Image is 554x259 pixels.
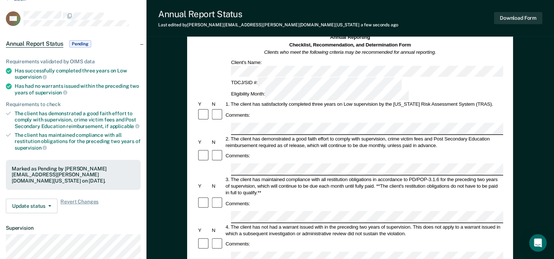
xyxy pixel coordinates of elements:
[264,49,436,55] em: Clients who meet the following criteria may be recommended for annual reporting.
[211,227,224,233] div: N
[15,145,47,151] span: supervision
[6,101,141,108] div: Requirements to check
[224,112,251,119] div: Comments:
[529,234,547,252] div: Open Intercom Messenger
[211,101,224,108] div: N
[158,22,398,27] div: Last edited by [PERSON_NAME][EMAIL_ADDRESS][PERSON_NAME][DOMAIN_NAME][US_STATE]
[197,227,211,233] div: Y
[15,110,141,129] div: The client has demonstrated a good faith effort to comply with supervision, crime victim fees and...
[158,9,398,19] div: Annual Report Status
[211,139,224,145] div: N
[230,89,410,100] div: Eligibility Month:
[224,224,503,237] div: 4. The client has not had a warrant issued with in the preceding two years of supervision. This d...
[6,225,141,231] dt: Supervision
[224,101,503,108] div: 1. The client has satisfactorily completed three years on Low supervision by the [US_STATE] Risk ...
[230,78,403,89] div: TDCJ/SID #:
[494,12,542,24] button: Download Form
[224,135,503,149] div: 2. The client has demonstrated a good faith effort to comply with supervision, crime victim fees ...
[69,40,91,48] span: Pending
[224,241,251,247] div: Comments:
[197,139,211,145] div: Y
[197,183,211,189] div: Y
[197,101,211,108] div: Y
[361,22,398,27] span: a few seconds ago
[224,176,503,196] div: 3. The client has maintained compliance with all restitution obligations in accordance to PD/POP-...
[35,90,67,95] span: supervision
[15,68,141,80] div: Has successfully completed three years on Low
[6,40,63,48] span: Annual Report Status
[110,123,140,129] span: applicable
[60,199,98,213] span: Revert Changes
[330,35,370,40] strong: Annual Reporting
[6,199,57,213] button: Update status
[15,74,47,80] span: supervision
[12,166,135,184] div: Marked as Pending by [PERSON_NAME][EMAIL_ADDRESS][PERSON_NAME][DOMAIN_NAME][US_STATE] on [DATE].
[211,183,224,189] div: N
[15,83,141,95] div: Has had no warrants issued within the preceding two years of
[224,200,251,207] div: Comments:
[15,132,141,151] div: The client has maintained compliance with all restitution obligations for the preceding two years of
[6,59,141,65] div: Requirements validated by OIMS data
[289,42,411,48] strong: Checklist, Recommendation, and Determination Form
[224,153,251,159] div: Comments:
